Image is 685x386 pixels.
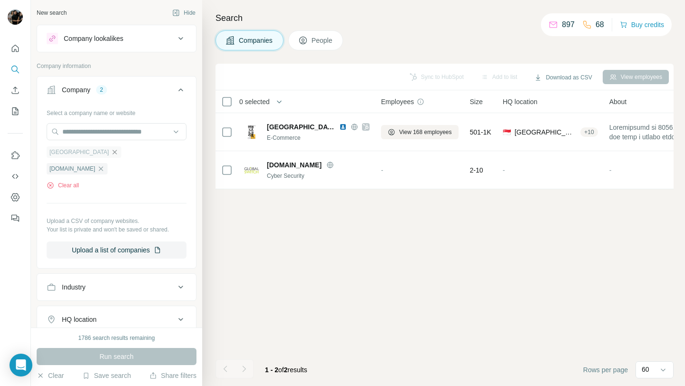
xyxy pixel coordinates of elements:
[470,165,483,175] span: 2-10
[278,366,284,374] span: of
[267,160,322,170] span: [DOMAIN_NAME]
[267,172,370,180] div: Cyber Security
[609,166,612,174] span: -
[8,147,23,164] button: Use Surfe on LinkedIn
[239,97,270,106] span: 0 selected
[470,97,483,106] span: Size
[47,105,186,117] div: Select a company name or website
[37,276,196,299] button: Industry
[96,86,107,94] div: 2
[37,62,196,70] p: Company information
[37,371,64,380] button: Clear
[381,166,383,174] span: -
[503,127,511,137] span: 🇸🇬
[265,366,307,374] span: results
[562,19,575,30] p: 897
[62,315,97,324] div: HQ location
[267,122,334,132] span: [GEOGRAPHIC_DATA]
[312,36,333,45] span: People
[78,334,155,342] div: 1786 search results remaining
[37,27,196,50] button: Company lookalikes
[62,282,86,292] div: Industry
[528,70,598,85] button: Download as CSV
[515,127,577,137] span: [GEOGRAPHIC_DATA], Central
[49,148,109,156] span: [GEOGRAPHIC_DATA]
[47,181,79,190] button: Clear all
[620,18,664,31] button: Buy credits
[8,103,23,120] button: My lists
[149,371,196,380] button: Share filters
[166,6,202,20] button: Hide
[244,163,259,178] img: Logo of globalswitch.sg
[47,217,186,225] p: Upload a CSV of company websites.
[8,61,23,78] button: Search
[62,85,90,95] div: Company
[37,308,196,331] button: HQ location
[284,366,288,374] span: 2
[399,128,452,136] span: View 168 employees
[339,123,347,131] img: LinkedIn logo
[8,82,23,99] button: Enrich CSV
[47,225,186,234] p: Your list is private and won't be saved or shared.
[8,40,23,57] button: Quick start
[381,125,459,139] button: View 168 employees
[267,134,370,142] div: E-Commerce
[47,241,186,259] button: Upload a list of companies
[609,97,627,106] span: About
[580,128,597,136] div: + 10
[37,78,196,105] button: Company2
[642,365,649,374] p: 60
[381,97,414,106] span: Employees
[583,365,628,375] span: Rows per page
[470,127,491,137] span: 501-1K
[239,36,274,45] span: Companies
[49,164,95,173] span: [DOMAIN_NAME]
[215,11,674,25] h4: Search
[503,97,538,106] span: HQ location
[8,189,23,206] button: Dashboard
[37,9,67,17] div: New search
[82,371,131,380] button: Save search
[244,125,259,140] img: Logo of Gain City
[64,34,123,43] div: Company lookalikes
[8,210,23,227] button: Feedback
[10,354,32,376] div: Open Intercom Messenger
[503,166,505,174] span: -
[8,168,23,185] button: Use Surfe API
[8,10,23,25] img: Avatar
[265,366,278,374] span: 1 - 2
[596,19,604,30] p: 68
